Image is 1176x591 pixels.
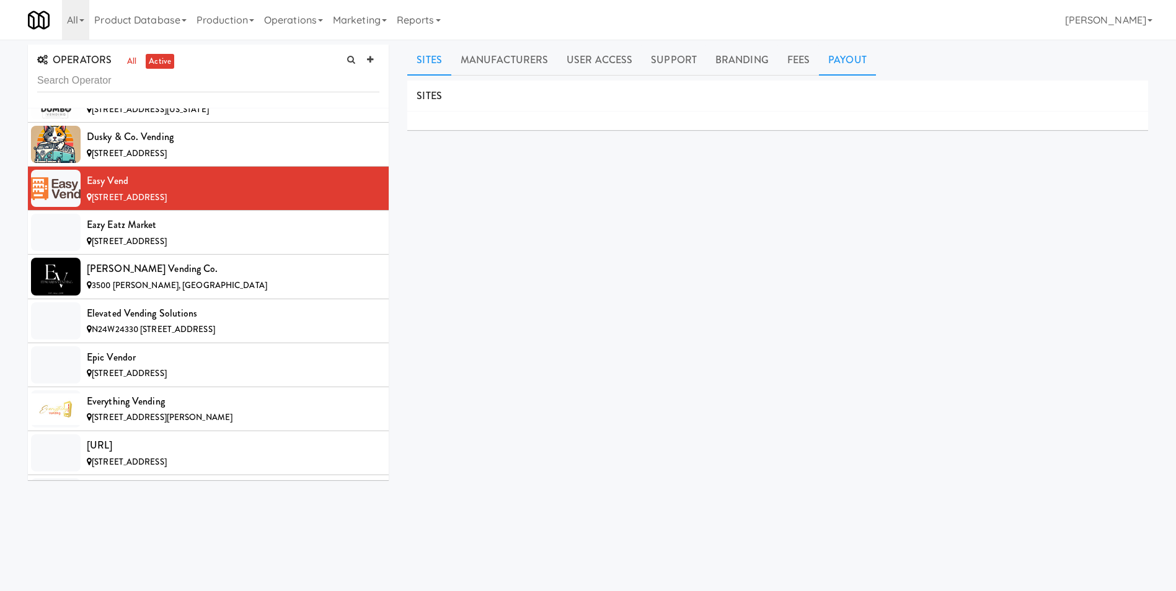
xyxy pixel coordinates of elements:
[87,172,379,190] div: Easy Vend
[642,45,706,76] a: Support
[92,191,167,203] span: [STREET_ADDRESS]
[28,387,389,431] li: Everything Vending[STREET_ADDRESS][PERSON_NAME]
[87,216,379,234] div: Eazy Eatz Market
[28,167,389,211] li: Easy Vend[STREET_ADDRESS]
[28,431,389,475] li: [URL][STREET_ADDRESS]
[92,323,215,335] span: N24W24330 [STREET_ADDRESS]
[87,260,379,278] div: [PERSON_NAME] Vending Co.
[28,211,389,255] li: Eazy Eatz Market[STREET_ADDRESS]
[28,299,389,343] li: Elevated Vending SolutionsN24W24330 [STREET_ADDRESS]
[92,367,167,379] span: [STREET_ADDRESS]
[87,304,379,323] div: Elevated Vending Solutions
[28,255,389,299] li: [PERSON_NAME] Vending Co.3500 [PERSON_NAME], [GEOGRAPHIC_DATA]
[124,54,139,69] a: all
[87,348,379,367] div: Epic Vendor
[87,128,379,146] div: Dusky & Co. Vending
[92,411,232,423] span: [STREET_ADDRESS][PERSON_NAME]
[92,103,209,115] span: [STREET_ADDRESS][US_STATE]
[28,475,389,519] li: Excellent Vending[STREET_ADDRESS]
[417,89,442,103] span: SITES
[87,436,379,455] div: [URL]
[778,45,819,76] a: Fees
[557,45,642,76] a: User Access
[28,343,389,387] li: Epic Vendor[STREET_ADDRESS]
[92,279,267,291] span: 3500 [PERSON_NAME], [GEOGRAPHIC_DATA]
[92,235,167,247] span: [STREET_ADDRESS]
[87,392,379,411] div: Everything Vending
[92,456,167,468] span: [STREET_ADDRESS]
[92,147,167,159] span: [STREET_ADDRESS]
[37,53,112,67] span: OPERATORS
[706,45,778,76] a: Branding
[451,45,557,76] a: Manufacturers
[28,123,389,167] li: Dusky & Co. Vending[STREET_ADDRESS]
[28,9,50,31] img: Micromart
[407,45,451,76] a: Sites
[146,54,174,69] a: active
[37,69,379,92] input: Search Operator
[819,45,876,76] a: Payout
